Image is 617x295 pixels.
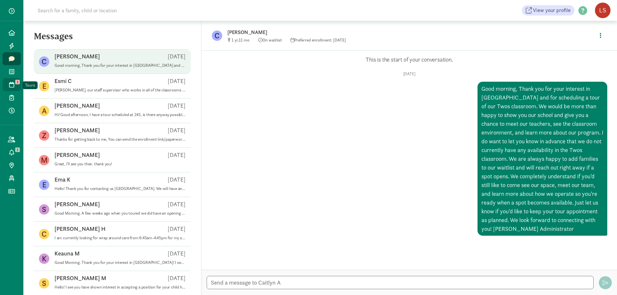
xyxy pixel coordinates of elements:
[39,56,49,67] figure: C
[54,225,105,233] p: [PERSON_NAME] H
[232,37,239,43] span: 1
[39,229,49,239] figure: C
[39,254,49,264] figure: K
[54,161,186,167] p: Great, i’ll see you then. thank you!
[54,186,186,191] p: Hello! Thank you for contacting us [GEOGRAPHIC_DATA]. We will have an opening in our two year old...
[168,102,186,110] p: [DATE]
[54,176,70,183] p: Ema K
[54,88,186,93] p: [PERSON_NAME], our staff supervisor who works in all of the classrooms alongside our teachers, wi...
[34,4,216,17] input: Search for a family, child or location
[54,102,100,110] p: [PERSON_NAME]
[168,176,186,183] p: [DATE]
[25,82,35,88] div: Tours
[54,250,80,257] p: Keauna M
[533,6,571,14] span: View your profile
[211,71,607,77] p: [DATE]
[54,77,72,85] p: Esmi C
[54,274,106,282] p: [PERSON_NAME] M
[3,78,21,91] a: 3
[258,37,282,43] span: On waitlist
[478,82,607,236] div: Good morning, Thank you for your interest in [GEOGRAPHIC_DATA] and for scheduling a tour of our T...
[39,130,49,141] figure: Z
[211,56,607,64] p: This is the start of your conversation.
[168,274,186,282] p: [DATE]
[54,260,186,265] p: Good Morning. Thank you for your interest in [GEOGRAPHIC_DATA]! I see you have a tour scheduled f...
[23,31,201,47] h5: Messages
[522,5,575,16] a: View your profile
[168,151,186,159] p: [DATE]
[54,200,100,208] p: [PERSON_NAME]
[3,146,21,159] a: 2
[168,250,186,257] p: [DATE]
[168,53,186,60] p: [DATE]
[39,180,49,190] figure: E
[212,30,222,41] figure: C
[54,53,100,60] p: [PERSON_NAME]
[54,151,100,159] p: [PERSON_NAME]
[39,81,49,91] figure: E
[168,225,186,233] p: [DATE]
[54,285,186,290] p: Hello! I see you have shown interest in accepting a position for your child here at [GEOGRAPHIC_D...
[168,200,186,208] p: [DATE]
[227,28,432,37] p: [PERSON_NAME]
[54,112,186,117] p: Hi! Good afternoon, I have a tour scheduled at 245, is there anyway possible we can push it to 345?
[54,235,186,241] p: I am currently looking for wrap around care from 6:45am-4:45pm for my son. Currently he is enroll...
[239,37,249,43] span: 11
[168,77,186,85] p: [DATE]
[54,126,100,134] p: [PERSON_NAME]
[15,147,20,152] span: 2
[54,63,186,68] p: Good morning, Thank you for your interest in [GEOGRAPHIC_DATA] and for scheduling a tour of our T...
[291,37,346,43] span: Preferred enrollment: [DATE]
[168,126,186,134] p: [DATE]
[39,106,49,116] figure: A
[39,204,49,215] figure: S
[39,278,49,289] figure: S
[54,137,186,142] p: Thanks for getting back to me, You can send the enrollment link/paperwork to: [EMAIL_ADDRESS][DOM...
[39,155,49,165] figure: M
[15,80,20,84] span: 3
[54,211,186,216] p: Good Morning. A few weeks ago when you toured we did have an opening in the classroom. Since we d...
